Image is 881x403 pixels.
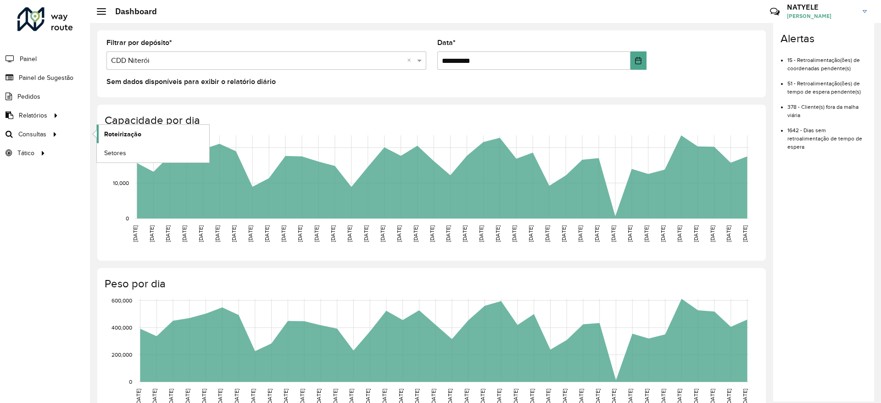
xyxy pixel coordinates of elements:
text: [DATE] [280,225,286,242]
text: [DATE] [676,225,682,242]
text: [DATE] [742,225,748,242]
text: 0 [129,379,132,385]
span: Painel de Sugestão [19,73,73,83]
text: [DATE] [330,225,336,242]
h4: Alertas [781,32,867,45]
text: [DATE] [396,225,402,242]
text: [DATE] [528,225,534,242]
text: 600,000 [112,297,132,303]
text: [DATE] [643,225,649,242]
text: [DATE] [577,225,583,242]
a: Contato Rápido [765,2,785,22]
text: 200,000 [112,352,132,358]
text: [DATE] [231,225,237,242]
text: [DATE] [165,225,171,242]
a: Roteirização [97,125,209,143]
label: Filtrar por depósito [106,37,172,48]
text: [DATE] [594,225,600,242]
text: [DATE] [478,225,484,242]
text: [DATE] [346,225,352,242]
span: Tático [17,148,34,158]
span: Relatórios [19,111,47,120]
text: [DATE] [247,225,253,242]
text: [DATE] [693,225,699,242]
text: [DATE] [660,225,666,242]
text: [DATE] [511,225,517,242]
li: 378 - Cliente(s) fora da malha viária [787,96,867,119]
a: Setores [97,144,209,162]
text: [DATE] [313,225,319,242]
label: Sem dados disponíveis para exibir o relatório diário [106,76,276,87]
label: Data [437,37,456,48]
text: [DATE] [149,225,155,242]
text: [DATE] [725,225,731,242]
li: 15 - Retroalimentação(ões) de coordenadas pendente(s) [787,49,867,73]
text: [DATE] [627,225,633,242]
h4: Capacidade por dia [105,114,757,127]
text: [DATE] [214,225,220,242]
li: 51 - Retroalimentação(ões) de tempo de espera pendente(s) [787,73,867,96]
text: [DATE] [413,225,418,242]
text: [DATE] [363,225,369,242]
text: [DATE] [181,225,187,242]
text: [DATE] [264,225,270,242]
h2: Dashboard [106,6,157,17]
h3: NATYELE [787,3,856,11]
text: [DATE] [379,225,385,242]
span: Setores [104,148,126,158]
text: 0 [126,215,129,221]
text: [DATE] [544,225,550,242]
text: [DATE] [132,225,138,242]
text: [DATE] [495,225,501,242]
h4: Peso por dia [105,277,757,291]
text: [DATE] [462,225,468,242]
span: Consultas [18,129,46,139]
text: [DATE] [297,225,303,242]
text: [DATE] [198,225,204,242]
text: [DATE] [709,225,715,242]
span: Roteirização [104,129,141,139]
text: [DATE] [429,225,435,242]
span: [PERSON_NAME] [787,12,856,20]
span: Painel [20,54,37,64]
text: 400,000 [112,324,132,330]
text: [DATE] [445,225,451,242]
span: Pedidos [17,92,40,101]
li: 1642 - Dias sem retroalimentação de tempo de espera [787,119,867,151]
span: Clear all [407,55,415,66]
text: [DATE] [561,225,567,242]
text: 10,000 [113,179,129,185]
button: Choose Date [630,51,647,70]
text: [DATE] [610,225,616,242]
